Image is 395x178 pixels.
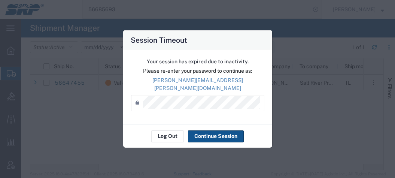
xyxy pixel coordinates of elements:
p: [PERSON_NAME][EMAIL_ADDRESS][PERSON_NAME][DOMAIN_NAME] [131,76,264,92]
button: Log Out [151,130,184,142]
button: Continue Session [188,130,244,142]
p: Your session has expired due to inactivity. [131,58,264,66]
h4: Session Timeout [131,34,187,45]
p: Please re-enter your password to continue as: [131,67,264,75]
